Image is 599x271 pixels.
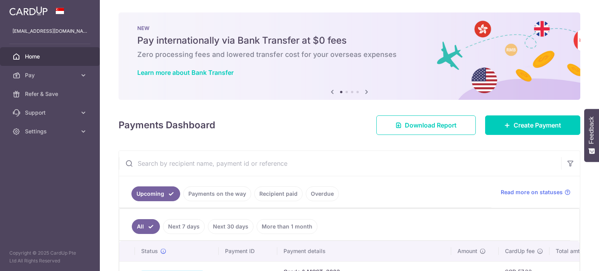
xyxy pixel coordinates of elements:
img: CardUp [9,6,48,16]
span: Support [25,109,76,117]
a: Overdue [306,186,339,201]
a: Next 30 days [208,219,253,234]
a: All [132,219,160,234]
input: Search by recipient name, payment id or reference [119,151,561,176]
span: CardUp fee [505,247,535,255]
a: Create Payment [485,115,580,135]
p: NEW [137,25,562,31]
span: Amount [457,247,477,255]
th: Payment details [277,241,451,261]
a: Recipient paid [254,186,303,201]
p: [EMAIL_ADDRESS][DOMAIN_NAME] [12,27,87,35]
span: Read more on statuses [501,188,563,196]
img: Bank transfer banner [119,12,580,100]
a: Read more on statuses [501,188,571,196]
a: Upcoming [131,186,180,201]
span: Create Payment [514,120,561,130]
a: Payments on the way [183,186,251,201]
h5: Pay internationally via Bank Transfer at $0 fees [137,34,562,47]
span: Total amt. [556,247,581,255]
span: Status [141,247,158,255]
a: More than 1 month [257,219,317,234]
button: Feedback - Show survey [584,109,599,162]
span: Home [25,53,76,60]
a: Download Report [376,115,476,135]
span: Download Report [405,120,457,130]
th: Payment ID [219,241,277,261]
span: Feedback [588,117,595,144]
h6: Zero processing fees and lowered transfer cost for your overseas expenses [137,50,562,59]
a: Next 7 days [163,219,205,234]
span: Pay [25,71,76,79]
span: Refer & Save [25,90,76,98]
span: Settings [25,128,76,135]
a: Learn more about Bank Transfer [137,69,234,76]
h4: Payments Dashboard [119,118,215,132]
